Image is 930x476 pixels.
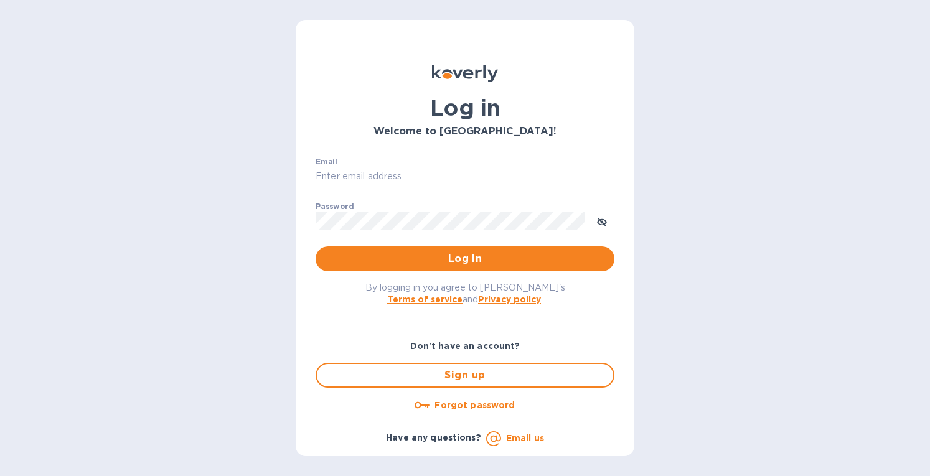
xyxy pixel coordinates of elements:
[506,433,544,443] a: Email us
[316,158,337,166] label: Email
[432,65,498,82] img: Koverly
[365,282,565,304] span: By logging in you agree to [PERSON_NAME]'s and .
[589,208,614,233] button: toggle password visibility
[316,95,614,121] h1: Log in
[387,294,463,304] a: Terms of service
[410,341,520,351] b: Don't have an account?
[316,246,614,271] button: Log in
[434,400,515,410] u: Forgot password
[326,251,604,266] span: Log in
[316,167,614,186] input: Enter email address
[327,368,603,383] span: Sign up
[478,294,541,304] a: Privacy policy
[316,363,614,388] button: Sign up
[386,432,481,442] b: Have any questions?
[316,203,354,210] label: Password
[316,126,614,138] h3: Welcome to [GEOGRAPHIC_DATA]!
